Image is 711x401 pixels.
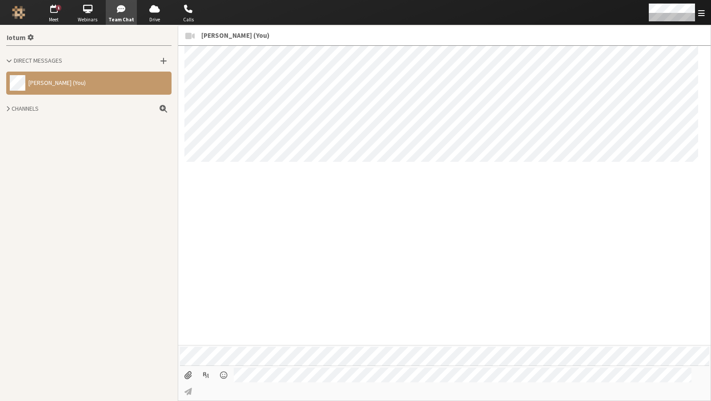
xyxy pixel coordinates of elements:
[7,34,26,42] span: Iotum
[173,16,204,24] span: Calls
[38,16,69,24] span: Meet
[6,72,172,95] button: [PERSON_NAME] (You)
[198,368,214,383] button: Show formatting
[139,16,170,24] span: Drive
[216,368,232,383] button: Open menu
[72,16,103,24] span: Webinars
[180,26,199,45] button: Start a meeting
[106,16,137,24] span: Team Chat
[12,6,25,19] img: Iotum
[12,104,39,112] span: Channels
[3,28,37,45] button: Settings
[180,384,196,399] button: Send message
[201,30,269,40] span: [PERSON_NAME] (You)
[14,56,62,64] span: Direct Messages
[56,5,62,11] div: 1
